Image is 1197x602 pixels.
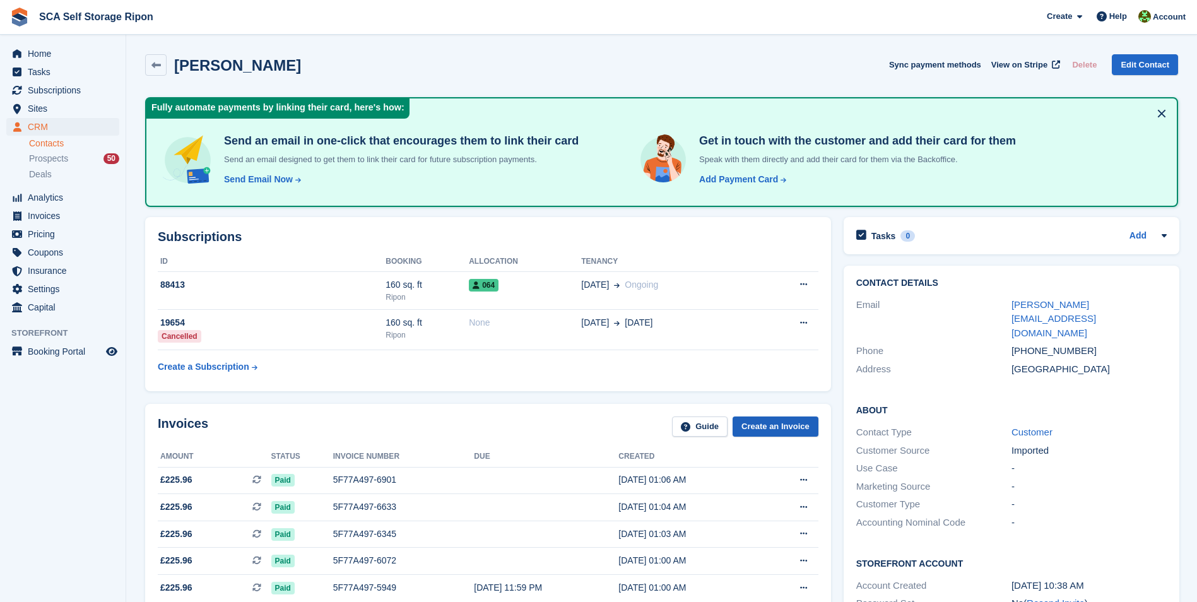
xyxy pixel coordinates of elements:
[625,316,652,329] span: [DATE]
[1011,461,1167,476] div: -
[900,230,915,242] div: 0
[6,262,119,280] a: menu
[618,473,762,487] div: [DATE] 01:06 AM
[6,207,119,225] a: menu
[28,189,103,206] span: Analytics
[271,447,333,467] th: Status
[581,316,609,329] span: [DATE]
[28,207,103,225] span: Invoices
[618,500,762,514] div: [DATE] 01:04 AM
[29,168,52,180] span: Deals
[1011,427,1053,437] a: Customer
[271,528,295,541] span: Paid
[386,252,469,272] th: Booking
[625,280,658,290] span: Ongoing
[856,516,1011,530] div: Accounting Nominal Code
[146,98,410,119] div: Fully automate payments by linking their card, here's how:
[1011,299,1096,338] a: [PERSON_NAME][EMAIL_ADDRESS][DOMAIN_NAME]
[386,278,469,292] div: 160 sq. ft
[333,500,475,514] div: 5F77A497-6633
[160,500,192,514] span: £225.96
[160,528,192,541] span: £225.96
[174,57,301,74] h2: [PERSON_NAME]
[991,59,1047,71] span: View on Stripe
[6,225,119,243] a: menu
[28,280,103,298] span: Settings
[856,444,1011,458] div: Customer Source
[160,473,192,487] span: £225.96
[672,416,728,437] a: Guide
[162,134,214,186] img: send-email-b5881ef4c8f827a638e46e229e590028c7e36e3a6c99d2365469aff88783de13.svg
[6,100,119,117] a: menu
[618,581,762,594] div: [DATE] 01:00 AM
[581,252,757,272] th: Tenancy
[28,225,103,243] span: Pricing
[158,330,201,343] div: Cancelled
[271,582,295,594] span: Paid
[11,327,126,339] span: Storefront
[6,63,119,81] a: menu
[6,343,119,360] a: menu
[856,278,1167,288] h2: Contact Details
[733,416,818,437] a: Create an Invoice
[28,262,103,280] span: Insurance
[1011,480,1167,494] div: -
[271,555,295,567] span: Paid
[28,118,103,136] span: CRM
[29,168,119,181] a: Deals
[28,244,103,261] span: Coupons
[333,528,475,541] div: 5F77A497-6345
[1153,11,1186,23] span: Account
[1011,344,1167,358] div: [PHONE_NUMBER]
[637,134,689,186] img: get-in-touch-e3e95b6451f4e49772a6039d3abdde126589d6f45a760754adfa51be33bf0f70.svg
[28,81,103,99] span: Subscriptions
[469,316,581,329] div: None
[28,298,103,316] span: Capital
[6,189,119,206] a: menu
[1011,579,1167,593] div: [DATE] 10:38 AM
[333,473,475,487] div: 5F77A497-6901
[386,329,469,341] div: Ripon
[469,252,581,272] th: Allocation
[1047,10,1072,23] span: Create
[699,173,778,186] div: Add Payment Card
[386,292,469,303] div: Ripon
[6,280,119,298] a: menu
[1011,497,1167,512] div: -
[271,501,295,514] span: Paid
[6,298,119,316] a: menu
[694,134,1016,148] h4: Get in touch with the customer and add their card for them
[856,557,1167,569] h2: Storefront Account
[160,581,192,594] span: £225.96
[856,461,1011,476] div: Use Case
[6,244,119,261] a: menu
[333,554,475,567] div: 5F77A497-6072
[34,6,158,27] a: SCA Self Storage Ripon
[103,153,119,164] div: 50
[28,45,103,62] span: Home
[333,447,475,467] th: Invoice number
[618,447,762,467] th: Created
[158,355,257,379] a: Create a Subscription
[1067,54,1102,75] button: Delete
[104,344,119,359] a: Preview store
[856,298,1011,341] div: Email
[1011,444,1167,458] div: Imported
[581,278,609,292] span: [DATE]
[28,343,103,360] span: Booking Portal
[856,480,1011,494] div: Marketing Source
[158,252,386,272] th: ID
[28,63,103,81] span: Tasks
[10,8,29,27] img: stora-icon-8386f47178a22dfd0bd8f6a31ec36ba5ce8667c1dd55bd0f319d3a0aa187defe.svg
[219,153,579,166] p: Send an email designed to get them to link their card for future subscription payments.
[28,100,103,117] span: Sites
[856,497,1011,512] div: Customer Type
[986,54,1063,75] a: View on Stripe
[29,152,119,165] a: Prospects 50
[856,362,1011,377] div: Address
[1112,54,1178,75] a: Edit Contact
[1011,362,1167,377] div: [GEOGRAPHIC_DATA]
[386,316,469,329] div: 160 sq. ft
[1109,10,1127,23] span: Help
[29,138,119,150] a: Contacts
